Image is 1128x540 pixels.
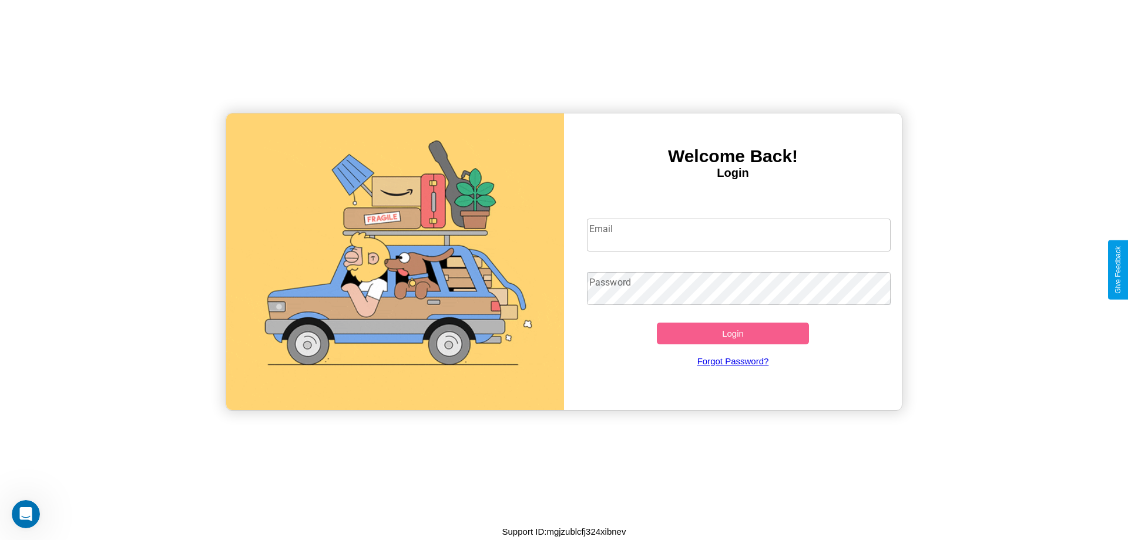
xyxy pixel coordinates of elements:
img: gif [226,113,564,410]
a: Forgot Password? [581,344,885,378]
button: Login [657,323,809,344]
iframe: Intercom live chat [12,500,40,528]
h4: Login [564,166,902,180]
h3: Welcome Back! [564,146,902,166]
div: Give Feedback [1114,246,1122,294]
p: Support ID: mgjzublcfj324xibnev [502,524,626,539]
